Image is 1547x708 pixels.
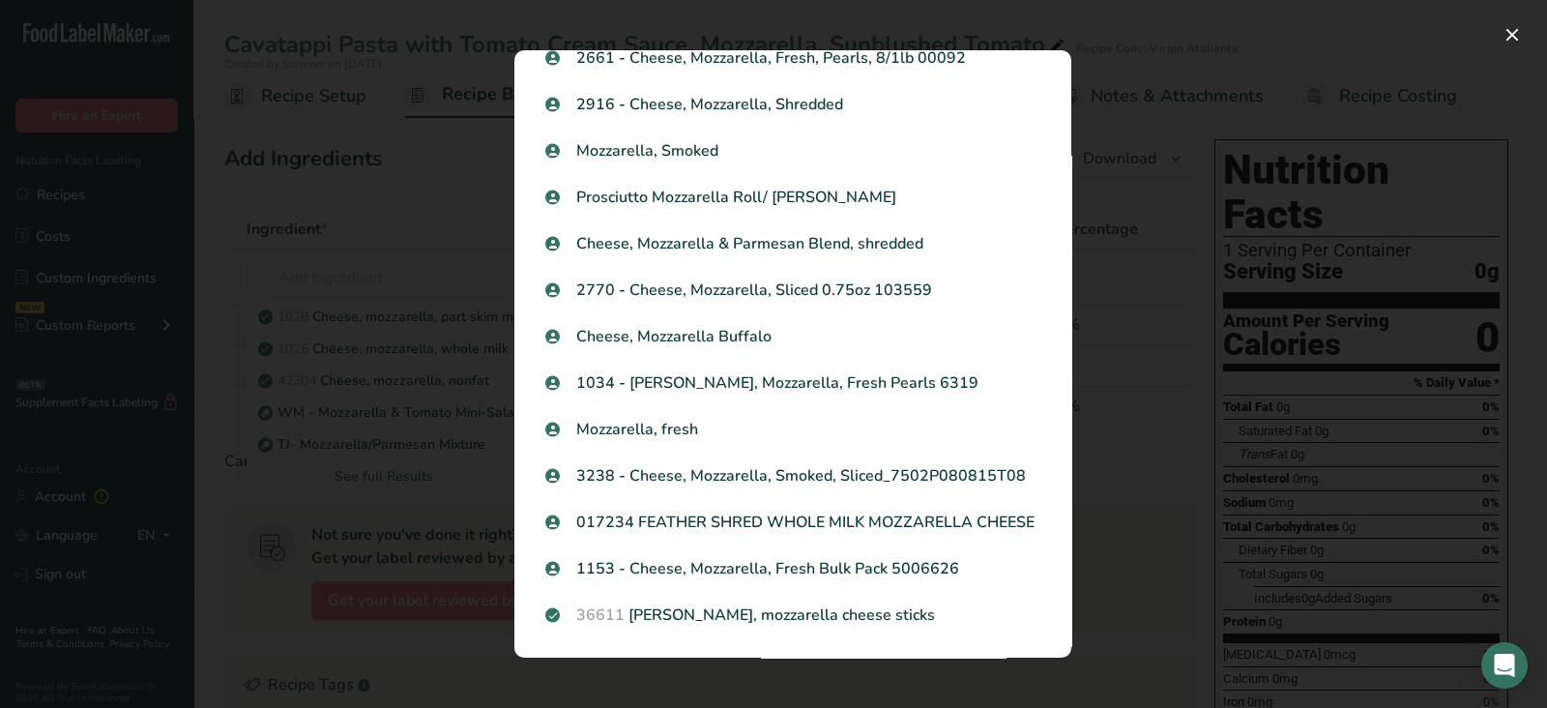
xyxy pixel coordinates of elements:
[545,186,1040,209] p: Prosciutto Mozzarella Roll/ [PERSON_NAME]
[545,511,1040,534] p: 017234 FEATHER SHRED WHOLE MILK MOZZARELLA CHEESE
[545,418,1040,441] p: Mozzarella, fresh
[1481,642,1528,689] div: Open Intercom Messenger
[545,325,1040,348] p: Cheese, Mozzarella Buffalo
[545,464,1040,487] p: 3238 - Cheese, Mozzarella, Smoked, Sliced_7502P080815T08
[545,232,1040,255] p: Cheese, Mozzarella & Parmesan Blend, shredded
[545,139,1040,162] p: Mozzarella, Smoked
[545,93,1040,116] p: 2916 - Cheese, Mozzarella, Shredded
[576,605,625,626] span: 36611
[545,371,1040,395] p: 1034 - [PERSON_NAME], Mozzarella, Fresh Pearls 6319
[545,46,1040,70] p: 2661 - Cheese, Mozzarella, Fresh, Pearls, 8/1lb 00092
[545,557,1040,580] p: 1153 - Cheese, Mozzarella, Fresh Bulk Pack 5006626
[545,279,1040,302] p: 2770 - Cheese, Mozzarella, Sliced 0.75oz 103559
[545,604,1040,627] p: [PERSON_NAME], mozzarella cheese sticks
